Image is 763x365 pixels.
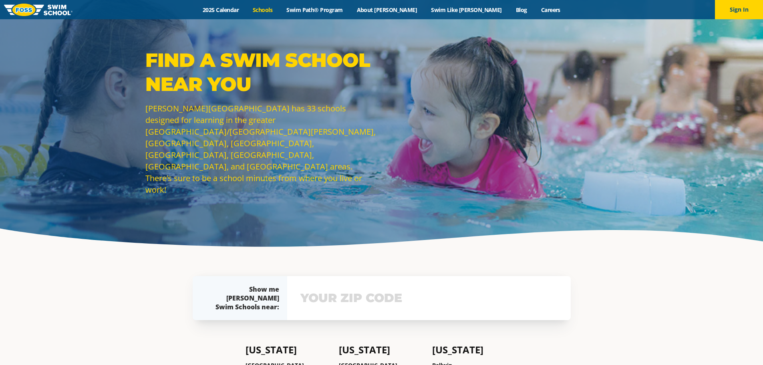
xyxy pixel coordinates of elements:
[196,6,246,14] a: 2025 Calendar
[509,6,534,14] a: Blog
[246,6,280,14] a: Schools
[4,4,72,16] img: FOSS Swim School Logo
[339,344,424,355] h4: [US_STATE]
[209,285,279,311] div: Show me [PERSON_NAME] Swim Schools near:
[280,6,350,14] a: Swim Path® Program
[145,103,378,196] p: [PERSON_NAME][GEOGRAPHIC_DATA] has 33 schools designed for learning in the greater [GEOGRAPHIC_DA...
[145,48,378,96] p: Find a Swim School Near You
[246,344,331,355] h4: [US_STATE]
[350,6,424,14] a: About [PERSON_NAME]
[534,6,567,14] a: Careers
[298,286,560,310] input: YOUR ZIP CODE
[424,6,509,14] a: Swim Like [PERSON_NAME]
[432,344,517,355] h4: [US_STATE]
